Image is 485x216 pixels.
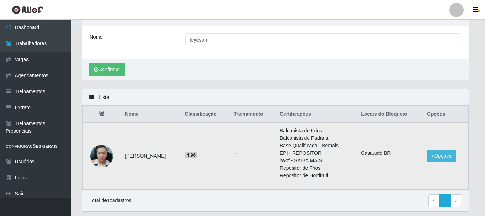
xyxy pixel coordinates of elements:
p: Total de 1 cadastros. [89,197,133,204]
li: Balconista de Padaria [280,135,352,142]
th: Locais do Bloqueio [357,106,423,123]
a: 1 [439,194,451,207]
li: iWof - SAIBA MAIS [280,157,352,164]
li: Repositor de Frios [280,164,352,172]
th: Classificação [180,106,229,123]
input: Digite o Nome... [185,33,462,46]
div: Lista [82,89,469,106]
label: Nome [89,33,103,41]
a: Previous [428,194,439,207]
img: 1719669954325.jpeg [90,141,113,171]
span: ‹ [433,197,435,203]
button: Opções [427,150,456,162]
img: CoreUI Logo [12,5,43,14]
span: 4.96 [185,152,197,159]
th: Certificações [275,106,357,123]
nav: pagination [428,194,461,207]
th: Treinamento [229,106,275,123]
ul: -- [233,149,271,157]
a: Next [450,194,461,207]
td: [PERSON_NAME] [120,122,180,190]
li: EPI - REPOSITOR [280,149,352,157]
li: Base Qualificada - Bemais [280,142,352,149]
li: Balconista de Frios [280,127,352,135]
th: Opções [423,106,468,123]
th: Nome [120,106,180,123]
span: › [455,197,457,203]
li: Repositor de Hortifruti [280,172,352,179]
li: Casatudo BR [361,149,418,157]
button: Confirmar [89,63,125,76]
